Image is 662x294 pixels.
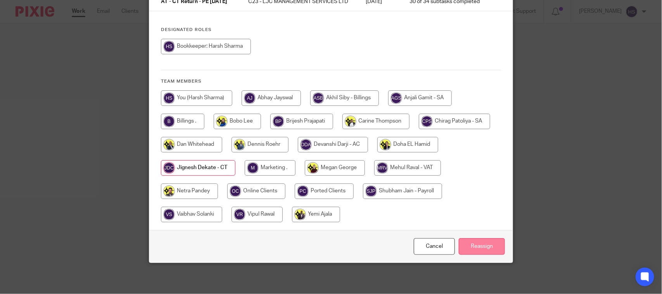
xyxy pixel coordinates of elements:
h4: Designated Roles [161,27,501,33]
input: Reassign [459,238,505,255]
h4: Team members [161,78,501,85]
a: Close this dialog window [414,238,455,255]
